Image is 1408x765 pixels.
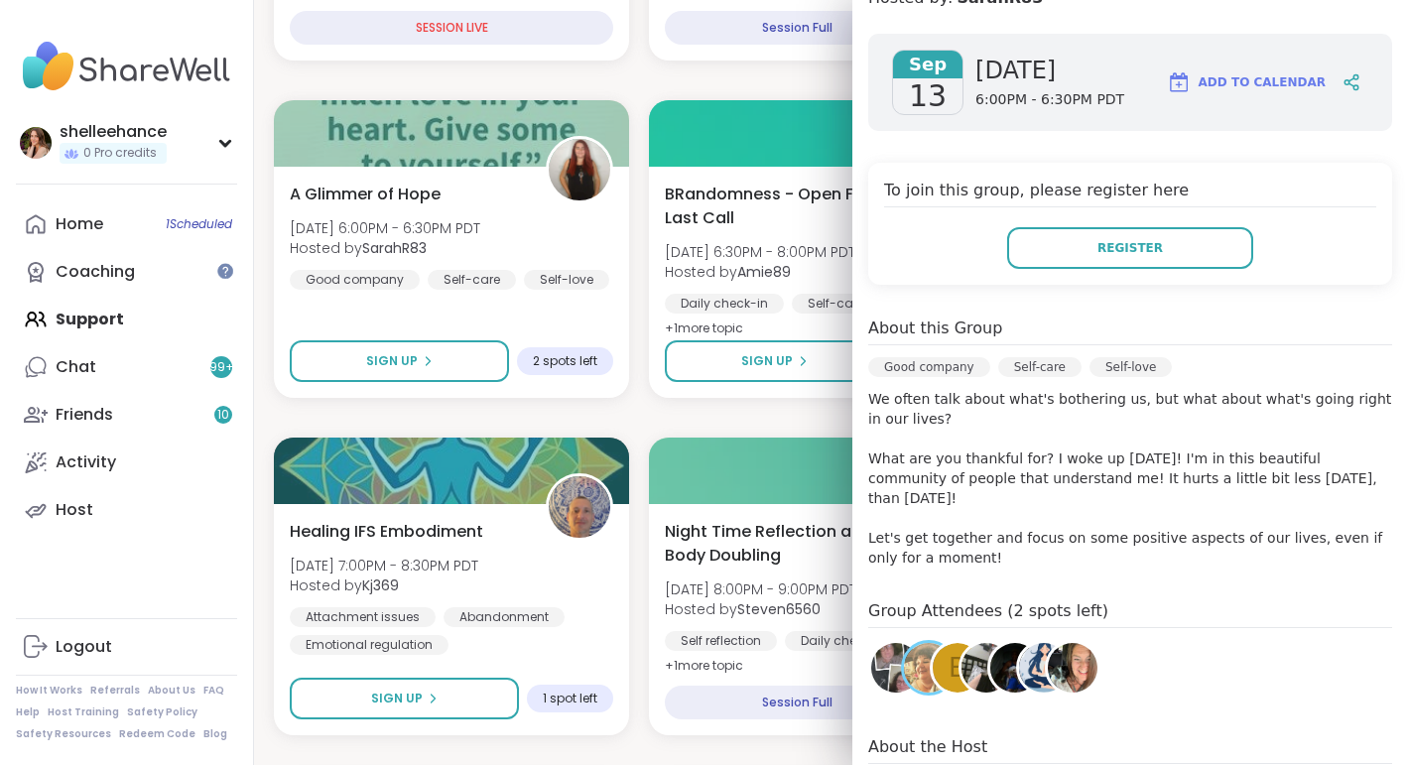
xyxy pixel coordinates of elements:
[16,200,237,248] a: Home1Scheduled
[868,640,924,696] a: Taytay2025
[990,643,1040,693] img: Sandra_D
[290,635,448,655] div: Emotional regulation
[665,631,777,651] div: Self reflection
[737,599,821,619] b: Steven6560
[371,690,423,707] span: Sign Up
[428,270,516,290] div: Self-care
[871,643,921,693] img: Taytay2025
[665,340,884,382] button: Sign Up
[209,359,234,376] span: 99 +
[290,556,478,575] span: [DATE] 7:00PM - 8:30PM PDT
[20,127,52,159] img: shelleehance
[90,684,140,698] a: Referrals
[56,404,113,426] div: Friends
[543,691,597,706] span: 1 spot left
[203,727,227,741] a: Blog
[148,684,195,698] a: About Us
[290,238,480,258] span: Hosted by
[290,575,478,595] span: Hosted by
[868,357,990,377] div: Good company
[909,78,947,114] span: 13
[16,248,237,296] a: Coaching
[217,407,229,424] span: 10
[16,486,237,534] a: Host
[1048,643,1097,693] img: sparkleheart
[290,270,420,290] div: Good company
[1016,640,1072,696] a: Jayde444
[16,343,237,391] a: Chat99+
[290,607,436,627] div: Attachment issues
[56,499,93,521] div: Host
[904,643,954,693] img: Rose68
[290,183,441,206] span: A Glimmer of Hope
[1019,643,1069,693] img: Jayde444
[524,270,609,290] div: Self-love
[56,451,116,473] div: Activity
[901,640,957,696] a: Rose68
[665,262,855,282] span: Hosted by
[217,263,233,279] iframe: Spotlight
[1007,227,1253,269] button: Register
[166,216,232,232] span: 1 Scheduled
[290,340,509,382] button: Sign Up
[665,686,929,719] div: Session Full
[665,183,899,230] span: BRandomness - Open Form - Last Call
[1199,73,1326,91] span: Add to Calendar
[1167,70,1191,94] img: ShareWell Logomark
[665,520,899,568] span: Night Time Reflection and/or Body Doubling
[975,90,1124,110] span: 6:00PM - 6:30PM PDT
[975,55,1124,86] span: [DATE]
[961,643,1011,693] img: huggy
[16,439,237,486] a: Activity
[549,476,610,538] img: Kj369
[533,353,597,369] span: 2 spots left
[119,727,195,741] a: Redeem Code
[290,520,483,544] span: Healing IFS Embodiment
[785,631,904,651] div: Daily check-in
[792,294,880,314] div: Self-care
[665,599,856,619] span: Hosted by
[893,51,962,78] span: Sep
[56,261,135,283] div: Coaching
[56,213,103,235] div: Home
[60,121,167,143] div: shelleehance
[665,579,856,599] span: [DATE] 8:00PM - 9:00PM PDT
[203,684,224,698] a: FAQ
[444,607,565,627] div: Abandonment
[127,705,197,719] a: Safety Policy
[868,317,1002,340] h4: About this Group
[868,389,1392,568] p: We often talk about what's bothering us, but what about what's going right in our lives? What are...
[16,705,40,719] a: Help
[290,678,519,719] button: Sign Up
[737,262,791,282] b: Amie89
[1045,640,1100,696] a: sparkleheart
[362,238,427,258] b: SarahR83
[741,352,793,370] span: Sign Up
[949,649,966,688] span: b
[884,179,1376,207] h4: To join this group, please register here
[987,640,1043,696] a: Sandra_D
[549,139,610,200] img: SarahR83
[48,705,119,719] a: Host Training
[1158,59,1335,106] button: Add to Calendar
[362,575,399,595] b: Kj369
[868,599,1392,628] h4: Group Attendees (2 spots left)
[665,11,929,45] div: Session Full
[665,242,855,262] span: [DATE] 6:30PM - 8:00PM PDT
[1089,357,1172,377] div: Self-love
[868,735,1392,764] h4: About the Host
[290,11,613,45] div: SESSION LIVE
[56,636,112,658] div: Logout
[290,218,480,238] span: [DATE] 6:00PM - 6:30PM PDT
[1097,239,1163,257] span: Register
[930,640,985,696] a: b
[16,623,237,671] a: Logout
[959,640,1014,696] a: huggy
[366,352,418,370] span: Sign Up
[16,727,111,741] a: Safety Resources
[998,357,1082,377] div: Self-care
[665,294,784,314] div: Daily check-in
[16,684,82,698] a: How It Works
[16,391,237,439] a: Friends10
[83,145,157,162] span: 0 Pro credits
